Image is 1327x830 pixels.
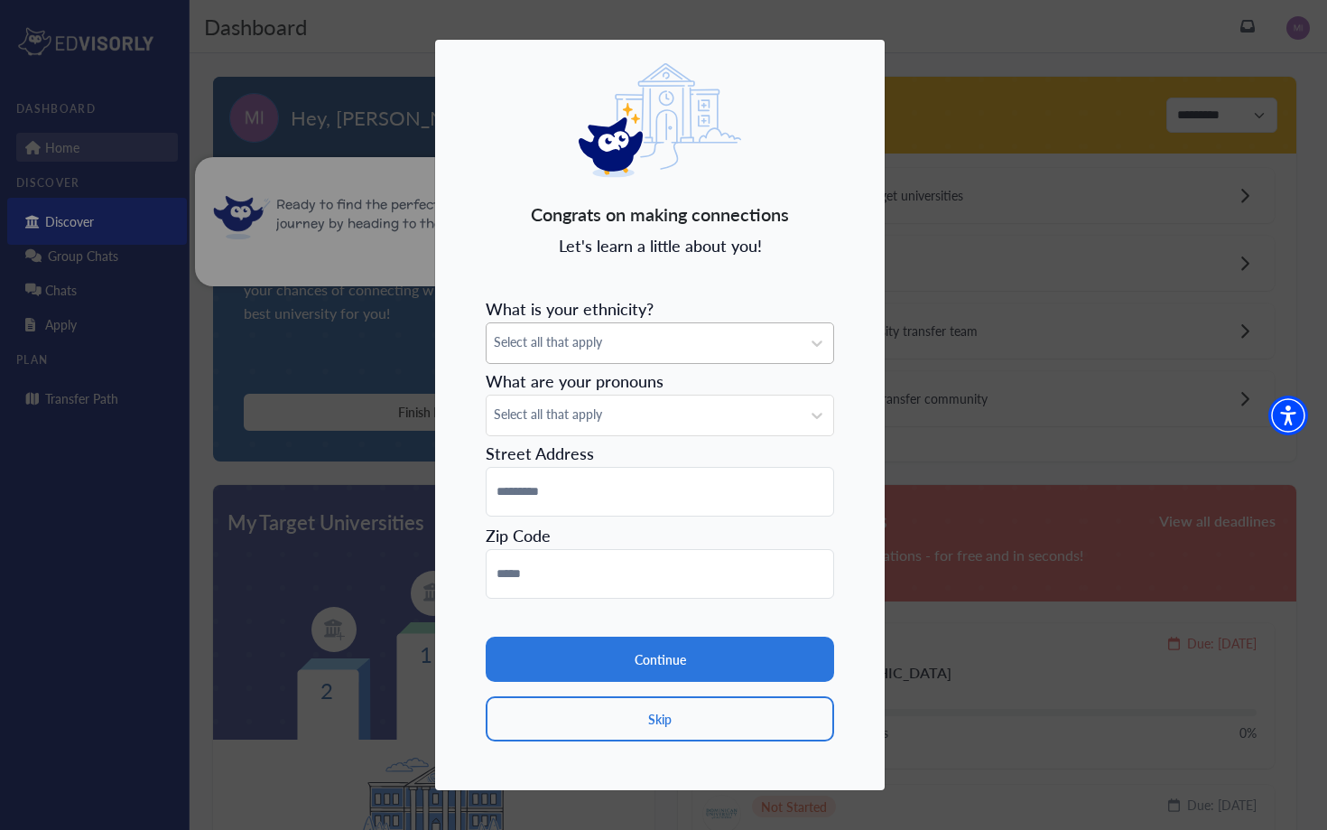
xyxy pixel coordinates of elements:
span: What is your ethnicity? [486,297,654,320]
button: Continue [486,637,834,682]
span: Select all that apply [494,332,793,351]
span: Street Address [486,442,594,464]
span: What are your pronouns [486,369,663,392]
button: Skip [486,696,834,741]
div: Accessibility Menu [1268,396,1308,435]
span: Let's learn a little about you! [559,235,762,256]
span: Congrats on making connections [531,201,789,228]
span: Zip Code [486,524,551,546]
img: eddy logo [579,63,741,178]
span: Select all that apply [494,405,793,424]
